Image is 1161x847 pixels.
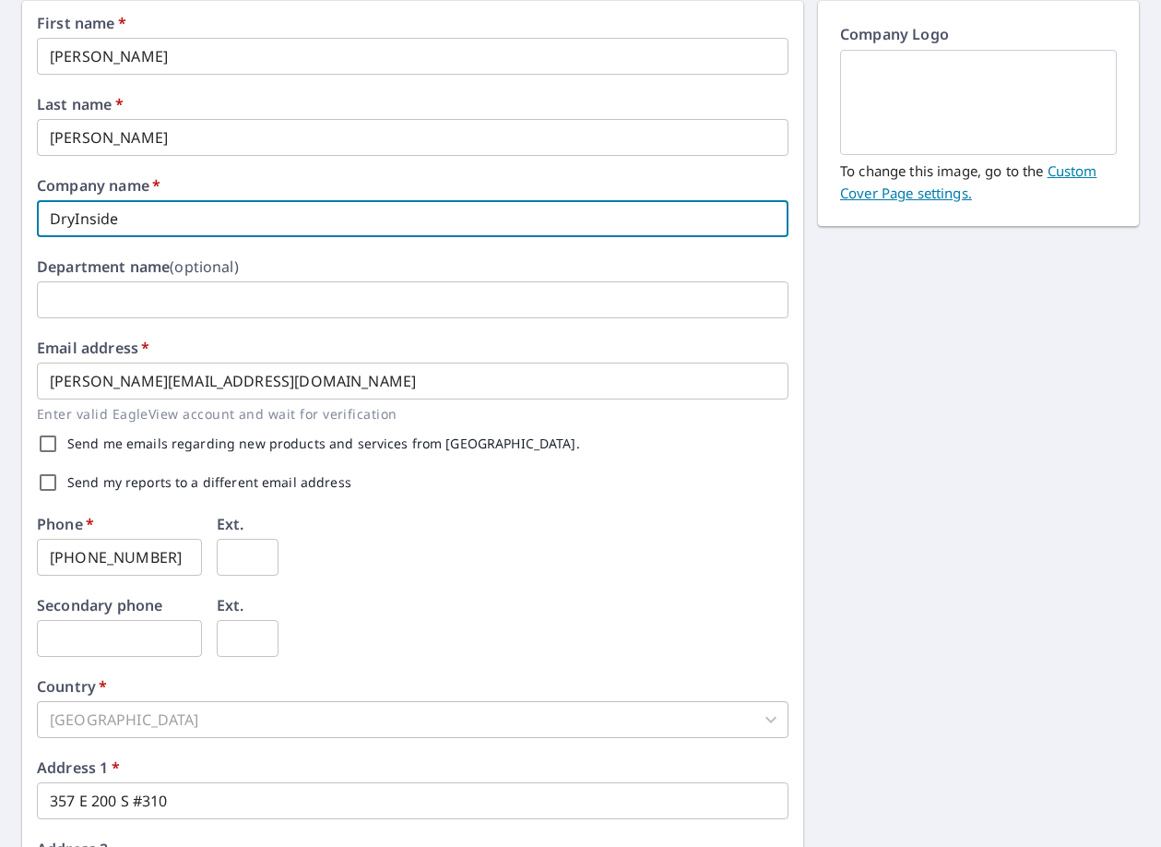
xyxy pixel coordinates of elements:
[37,701,788,738] div: [GEOGRAPHIC_DATA]
[67,476,351,489] label: Send my reports to a different email address
[37,598,162,613] label: Secondary phone
[37,517,94,531] label: Phone
[217,598,244,613] label: Ext.
[67,437,580,450] label: Send me emails regarding new products and services from [GEOGRAPHIC_DATA].
[37,16,126,30] label: First name
[217,517,244,531] label: Ext.
[840,23,1117,50] p: Company Logo
[37,259,239,274] label: Department name
[170,256,239,277] b: (optional)
[37,760,120,775] label: Address 1
[840,155,1117,204] p: To change this image, go to the
[37,403,776,424] p: Enter valid EagleView account and wait for verification
[37,679,107,694] label: Country
[37,340,149,355] label: Email address
[37,97,124,112] label: Last name
[37,178,160,193] label: Company name
[862,53,1095,152] img: EmptyCustomerLogo.png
